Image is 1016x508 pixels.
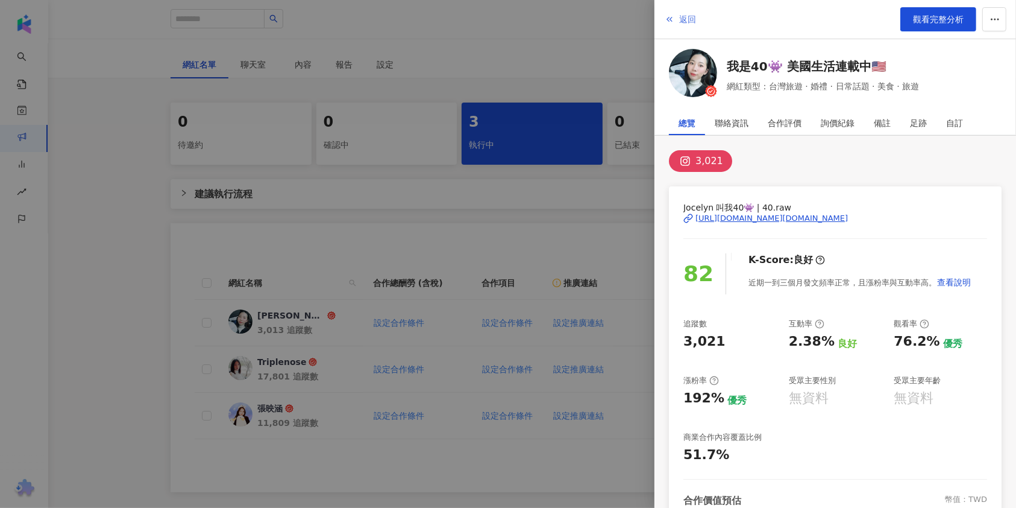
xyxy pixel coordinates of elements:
div: 備註 [874,111,891,135]
a: [URL][DOMAIN_NAME][DOMAIN_NAME] [683,213,987,224]
div: 觀看率 [894,319,929,329]
div: 192% [683,389,724,408]
div: 自訂 [946,111,963,135]
div: 詢價紀錄 [821,111,855,135]
div: 無資料 [789,389,829,408]
div: 足跡 [910,111,927,135]
span: 觀看完整分析 [913,14,964,24]
button: 3,021 [669,150,732,172]
div: 總覽 [679,111,695,135]
div: 優秀 [727,394,747,407]
span: 查看說明 [937,278,971,287]
div: 近期一到三個月發文頻率正常，且漲粉率與互動率高。 [748,270,971,294]
div: 互動率 [789,319,824,329]
div: 76.2% [894,332,939,351]
div: 追蹤數 [683,319,707,329]
div: 3,021 [695,153,723,170]
a: KOL Avatar [669,49,717,101]
div: K-Score : [748,253,825,267]
div: 良好 [838,337,857,351]
div: 無資料 [894,389,933,408]
div: 3,021 [683,332,726,351]
a: 觀看完整分析 [900,7,976,31]
div: 商業合作內容覆蓋比例 [683,432,762,443]
button: 返回 [664,7,697,31]
a: 我是40👾 美國生活連載中🇺🇸 [727,58,919,75]
div: 漲粉率 [683,375,719,386]
div: 51.7% [683,446,729,465]
div: 幣值：TWD [945,494,987,507]
button: 查看說明 [936,270,971,294]
img: KOL Avatar [669,49,717,97]
span: 網紅類型：台灣旅遊 · 婚禮 · 日常話題 · 美食 · 旅遊 [727,80,919,93]
span: 返回 [679,14,696,24]
div: 合作價值預估 [683,494,741,507]
div: 良好 [794,253,813,267]
div: 受眾主要性別 [789,375,836,386]
div: 82 [683,257,713,291]
div: [URL][DOMAIN_NAME][DOMAIN_NAME] [695,213,848,224]
div: 受眾主要年齡 [894,375,941,386]
div: 聯絡資訊 [715,111,748,135]
span: Jocelyn 叫我40👾 | 40.raw [683,201,987,214]
div: 2.38% [789,332,835,351]
div: 合作評價 [768,111,801,135]
div: 優秀 [943,337,962,351]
